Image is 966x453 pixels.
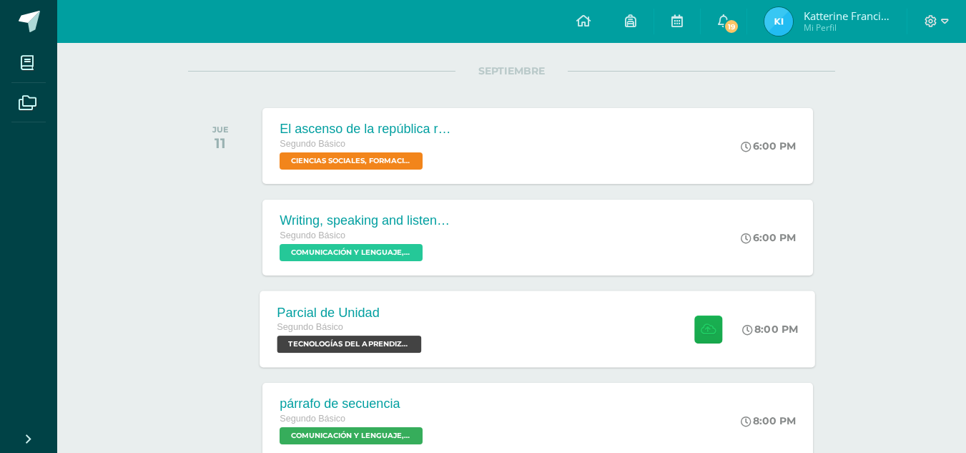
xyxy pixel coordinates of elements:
div: Writing, speaking and listening. [280,213,451,228]
span: Segundo Básico [277,322,344,332]
img: 9dd57777b39005c242f349f75bee6a03.png [764,7,793,36]
span: Mi Perfil [804,21,889,34]
div: 8:00 PM [741,414,796,427]
span: 19 [724,19,739,34]
div: 6:00 PM [741,231,796,244]
span: Segundo Básico [280,230,345,240]
span: Segundo Básico [280,414,345,424]
div: 6:00 PM [741,140,796,152]
span: COMUNICACIÓN Y LENGUAJE, IDIOMA ESPAÑOL 'Sección C' [280,427,423,444]
span: COMUNICACIÓN Y LENGUAJE, IDIOMA EXTRANJERO 'Sección C' [280,244,423,261]
div: 11 [212,135,229,152]
span: Katterine Francisca [804,9,889,23]
div: Parcial de Unidad [277,305,425,320]
span: CIENCIAS SOCIALES, FORMACIÓN CIUDADANA E INTERCULTURALIDAD 'Sección C' [280,152,423,170]
div: párrafo de secuencia [280,396,426,411]
div: El ascenso de la república romana [280,122,451,137]
span: SEPTIEMBRE [455,64,568,77]
span: Segundo Básico [280,139,345,149]
span: TECNOLOGÍAS DEL APRENDIZAJE Y LA COMUNICACIÓN 'Sección C' [277,336,422,353]
div: JUE [212,125,229,135]
div: 8:00 PM [743,323,799,336]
